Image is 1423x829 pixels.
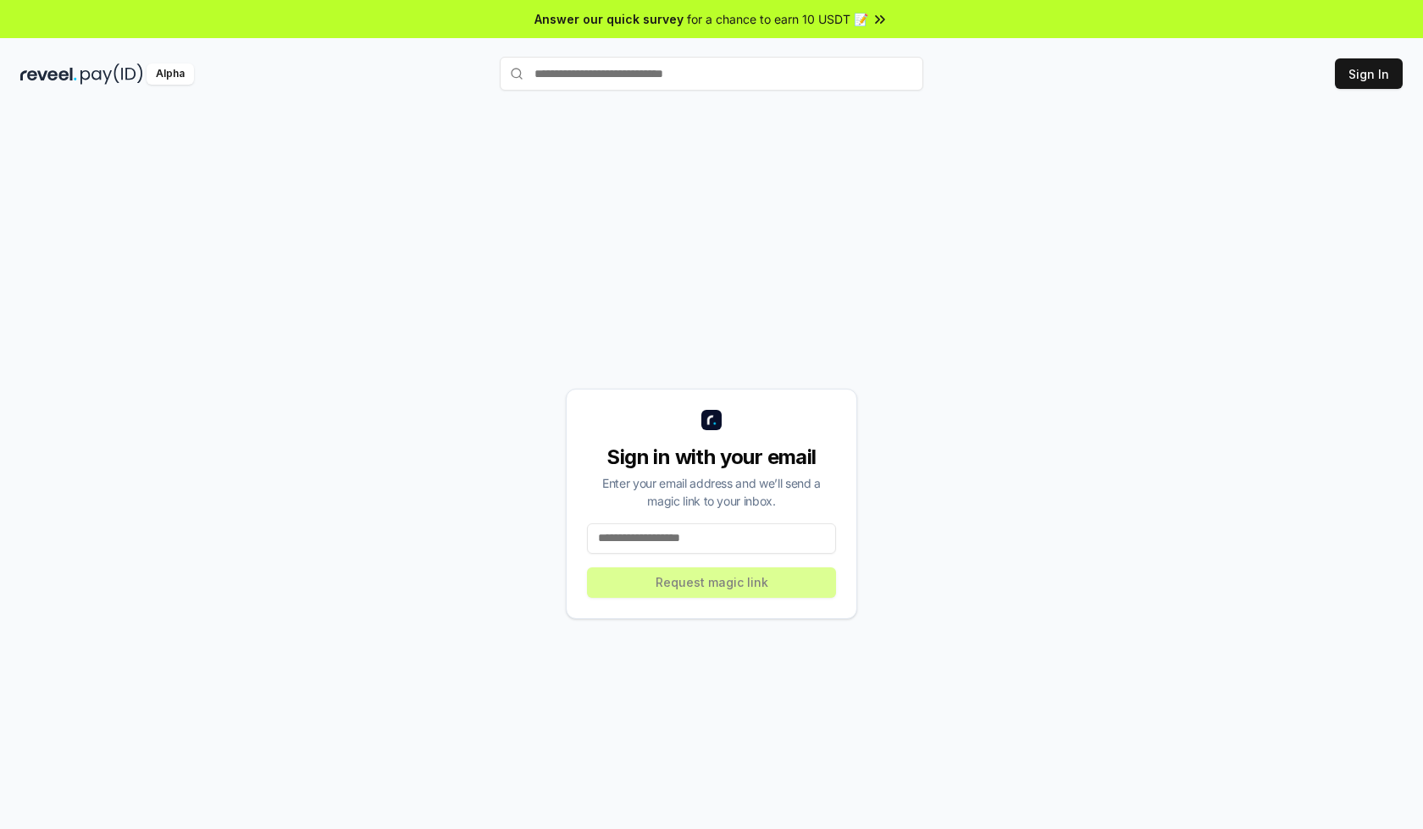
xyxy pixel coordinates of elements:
[147,64,194,85] div: Alpha
[534,10,684,28] span: Answer our quick survey
[701,410,722,430] img: logo_small
[587,444,836,471] div: Sign in with your email
[20,64,77,85] img: reveel_dark
[1335,58,1403,89] button: Sign In
[80,64,143,85] img: pay_id
[587,474,836,510] div: Enter your email address and we’ll send a magic link to your inbox.
[687,10,868,28] span: for a chance to earn 10 USDT 📝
